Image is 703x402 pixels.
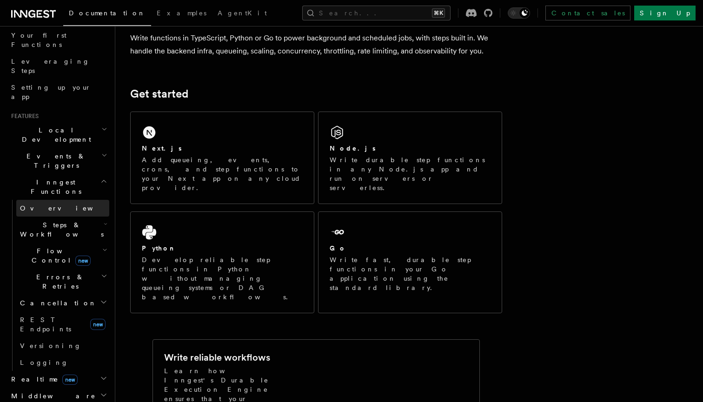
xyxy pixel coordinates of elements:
[16,246,102,265] span: Flow Control
[130,112,314,204] a: Next.jsAdd queueing, events, crons, and step functions to your Next app on any cloud provider.
[20,359,68,366] span: Logging
[7,112,39,120] span: Features
[16,311,109,337] a: REST Endpointsnew
[16,295,109,311] button: Cancellation
[63,3,151,26] a: Documentation
[157,9,206,17] span: Examples
[330,144,376,153] h2: Node.js
[7,174,109,200] button: Inngest Functions
[11,58,90,74] span: Leveraging Steps
[318,112,502,204] a: Node.jsWrite durable step functions in any Node.js app and run on servers or serverless.
[20,316,71,333] span: REST Endpoints
[16,220,104,239] span: Steps & Workflows
[545,6,630,20] a: Contact sales
[75,256,91,266] span: new
[218,9,267,17] span: AgentKit
[318,211,502,313] a: GoWrite fast, durable step functions in your Go application using the standard library.
[432,8,445,18] kbd: ⌘K
[212,3,272,25] a: AgentKit
[7,122,109,148] button: Local Development
[330,244,346,253] h2: Go
[7,152,101,170] span: Events & Triggers
[151,3,212,25] a: Examples
[20,342,81,349] span: Versioning
[16,298,97,308] span: Cancellation
[16,243,109,269] button: Flow Controlnew
[634,6,696,20] a: Sign Up
[7,79,109,105] a: Setting up your app
[7,27,109,53] a: Your first Functions
[69,9,146,17] span: Documentation
[11,32,66,48] span: Your first Functions
[7,53,109,79] a: Leveraging Steps
[142,244,176,253] h2: Python
[16,354,109,371] a: Logging
[90,319,106,330] span: new
[130,32,502,58] p: Write functions in TypeScript, Python or Go to power background and scheduled jobs, with steps bu...
[508,7,530,19] button: Toggle dark mode
[7,148,109,174] button: Events & Triggers
[130,211,314,313] a: PythonDevelop reliable step functions in Python without managing queueing systems or DAG based wo...
[62,375,78,385] span: new
[7,391,96,401] span: Middleware
[7,178,100,196] span: Inngest Functions
[7,125,101,144] span: Local Development
[11,84,91,100] span: Setting up your app
[164,351,270,364] h2: Write reliable workflows
[16,337,109,354] a: Versioning
[142,255,303,302] p: Develop reliable step functions in Python without managing queueing systems or DAG based workflows.
[142,155,303,192] p: Add queueing, events, crons, and step functions to your Next app on any cloud provider.
[16,217,109,243] button: Steps & Workflows
[142,144,182,153] h2: Next.js
[130,87,188,100] a: Get started
[302,6,451,20] button: Search...⌘K
[330,255,491,292] p: Write fast, durable step functions in your Go application using the standard library.
[7,200,109,371] div: Inngest Functions
[7,375,78,384] span: Realtime
[7,371,109,388] button: Realtimenew
[16,200,109,217] a: Overview
[16,269,109,295] button: Errors & Retries
[20,204,116,212] span: Overview
[330,155,491,192] p: Write durable step functions in any Node.js app and run on servers or serverless.
[16,272,101,291] span: Errors & Retries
